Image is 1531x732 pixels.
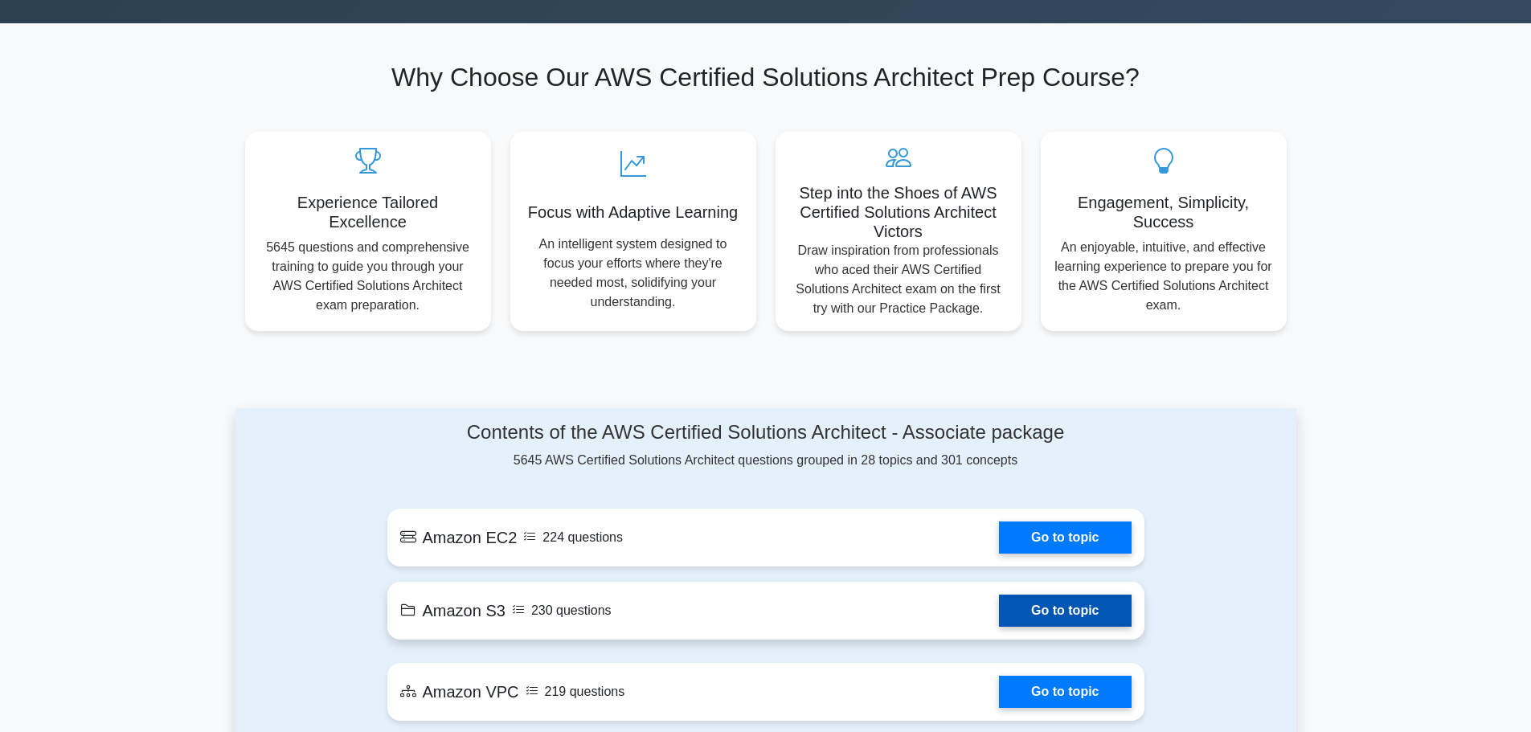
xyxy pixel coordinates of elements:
[523,235,743,312] p: An intelligent system designed to focus your efforts where they're needed most, solidifying your ...
[999,676,1131,708] a: Go to topic
[999,521,1131,554] a: Go to topic
[387,421,1144,444] h4: Contents of the AWS Certified Solutions Architect - Associate package
[1054,193,1274,231] h5: Engagement, Simplicity, Success
[999,595,1131,627] a: Go to topic
[245,62,1287,92] h2: Why Choose Our AWS Certified Solutions Architect Prep Course?
[387,421,1144,470] div: 5645 AWS Certified Solutions Architect questions grouped in 28 topics and 301 concepts
[258,193,478,231] h5: Experience Tailored Excellence
[788,183,1009,241] h5: Step into the Shoes of AWS Certified Solutions Architect Victors
[523,202,743,222] h5: Focus with Adaptive Learning
[1054,238,1274,315] p: An enjoyable, intuitive, and effective learning experience to prepare you for the AWS Certified S...
[788,241,1009,318] p: Draw inspiration from professionals who aced their AWS Certified Solutions Architect exam on the ...
[258,238,478,315] p: 5645 questions and comprehensive training to guide you through your AWS Certified Solutions Archi...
